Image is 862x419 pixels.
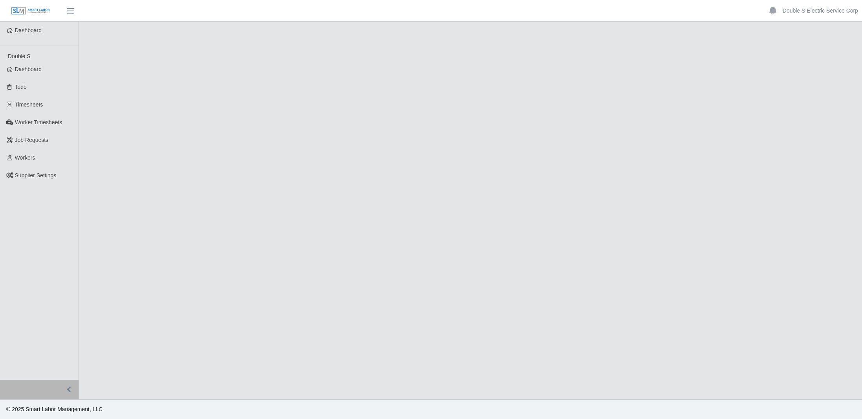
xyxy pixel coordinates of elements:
[11,7,50,15] img: SLM Logo
[15,27,42,33] span: Dashboard
[783,7,858,15] a: Double S Electric Service Corp
[15,84,27,90] span: Todo
[15,172,57,178] span: Supplier Settings
[15,154,35,161] span: Workers
[8,53,31,59] span: Double S
[15,66,42,72] span: Dashboard
[15,137,49,143] span: Job Requests
[6,406,102,412] span: © 2025 Smart Labor Management, LLC
[15,101,43,108] span: Timesheets
[15,119,62,125] span: Worker Timesheets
